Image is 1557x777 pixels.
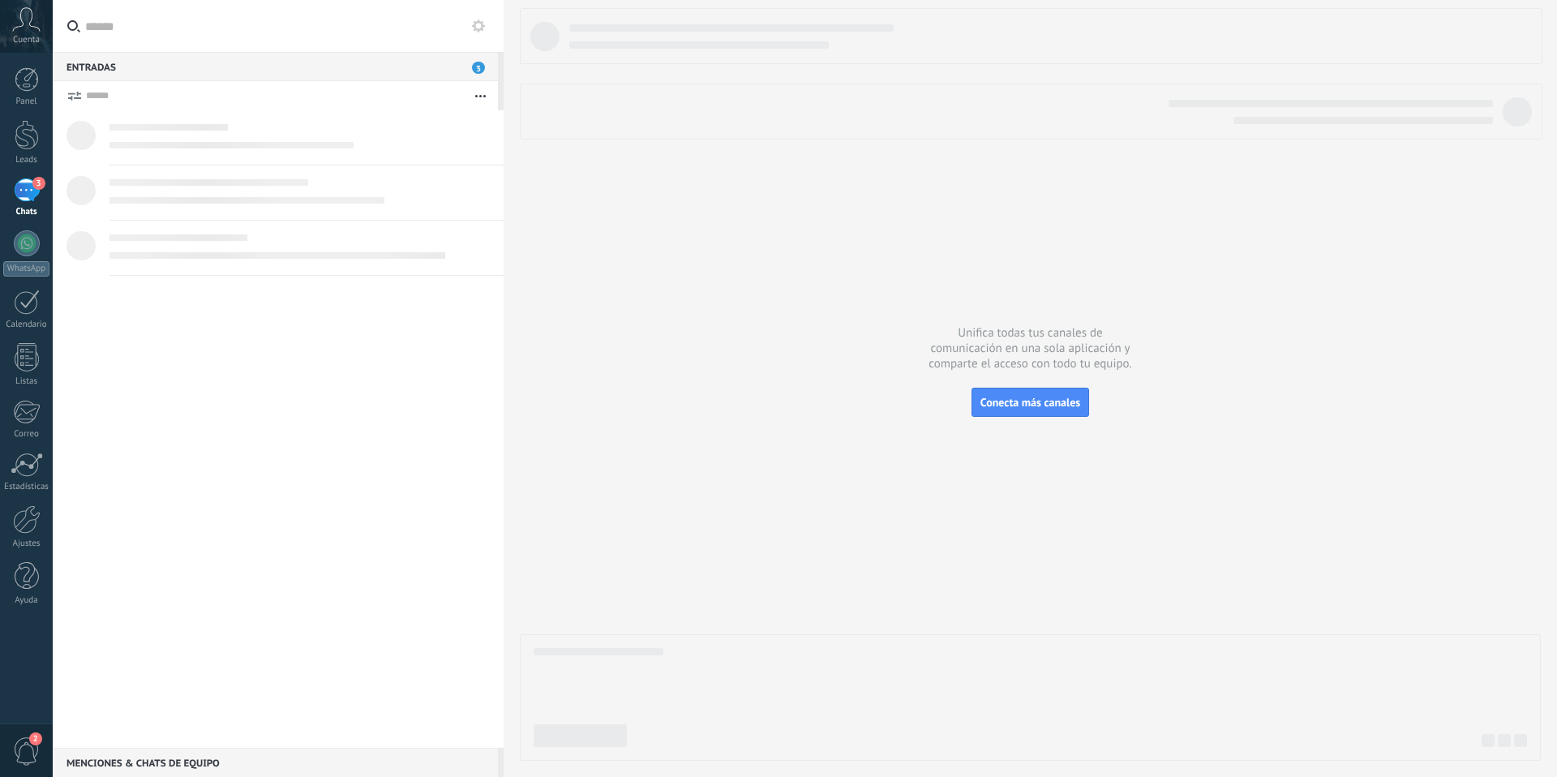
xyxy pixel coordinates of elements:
[32,177,45,190] span: 3
[53,748,498,777] div: Menciones & Chats de equipo
[3,155,50,165] div: Leads
[3,539,50,549] div: Ajustes
[3,429,50,440] div: Correo
[472,62,485,74] span: 3
[3,261,49,277] div: WhatsApp
[29,732,42,745] span: 2
[3,595,50,606] div: Ayuda
[972,388,1089,417] button: Conecta más canales
[13,35,40,45] span: Cuenta
[53,52,498,81] div: Entradas
[3,207,50,217] div: Chats
[3,97,50,107] div: Panel
[3,376,50,387] div: Listas
[3,320,50,330] div: Calendario
[3,482,50,492] div: Estadísticas
[980,395,1080,410] span: Conecta más canales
